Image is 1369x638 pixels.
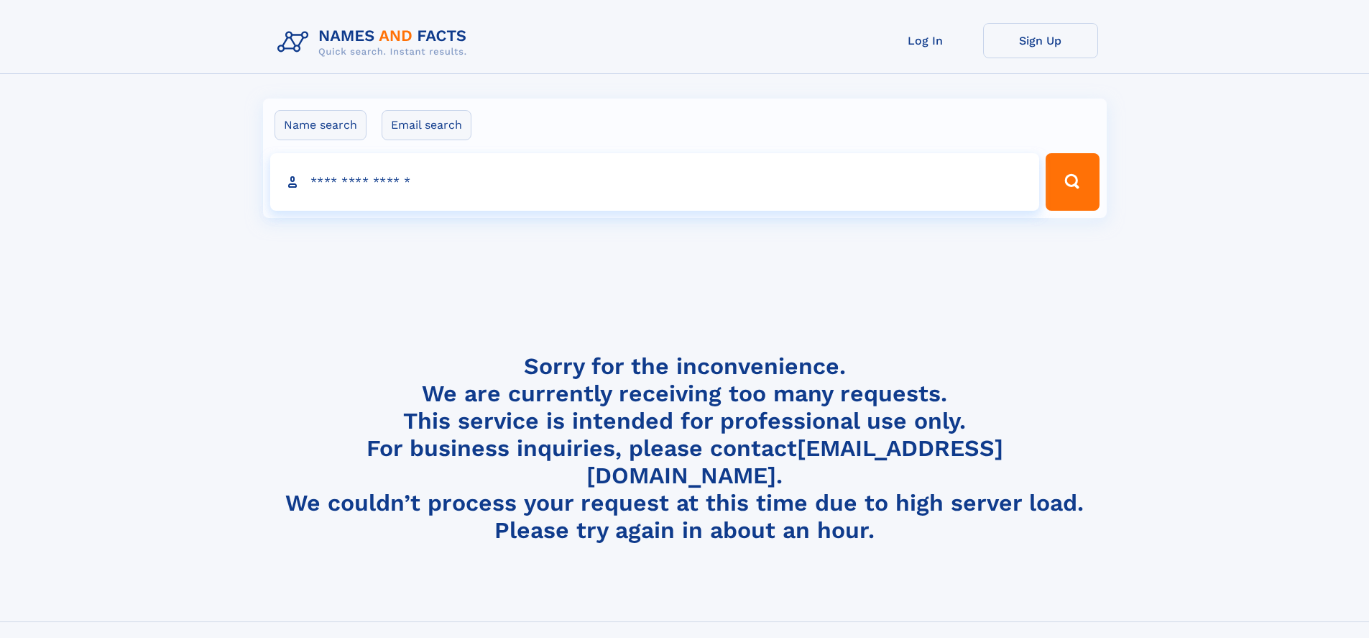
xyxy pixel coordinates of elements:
[586,434,1003,489] a: [EMAIL_ADDRESS][DOMAIN_NAME]
[272,23,479,62] img: Logo Names and Facts
[272,352,1098,544] h4: Sorry for the inconvenience. We are currently receiving too many requests. This service is intend...
[270,153,1040,211] input: search input
[868,23,983,58] a: Log In
[275,110,367,140] label: Name search
[983,23,1098,58] a: Sign Up
[382,110,471,140] label: Email search
[1046,153,1099,211] button: Search Button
